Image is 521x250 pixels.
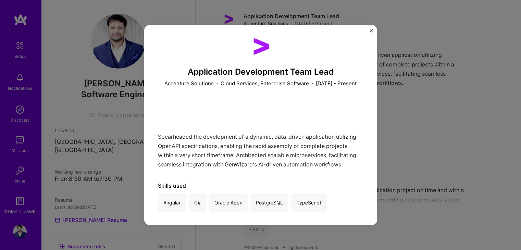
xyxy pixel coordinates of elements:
img: Company logo [248,34,273,59]
button: Close [370,29,373,36]
p: [DATE] - Present [316,80,357,87]
h3: Application Development Team Lead [158,67,363,77]
span: · [216,80,218,87]
div: TypeScript [291,193,327,212]
div: Oracle Apex [209,193,248,212]
div: Skills used [158,182,363,189]
p: Cloud Services, Enterprise Software [221,80,309,87]
div: Angular [158,193,186,212]
div: C# [189,193,206,212]
p: Accenture Solutions [164,80,214,87]
span: · [312,80,313,87]
div: PostgreSQL [250,193,288,212]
